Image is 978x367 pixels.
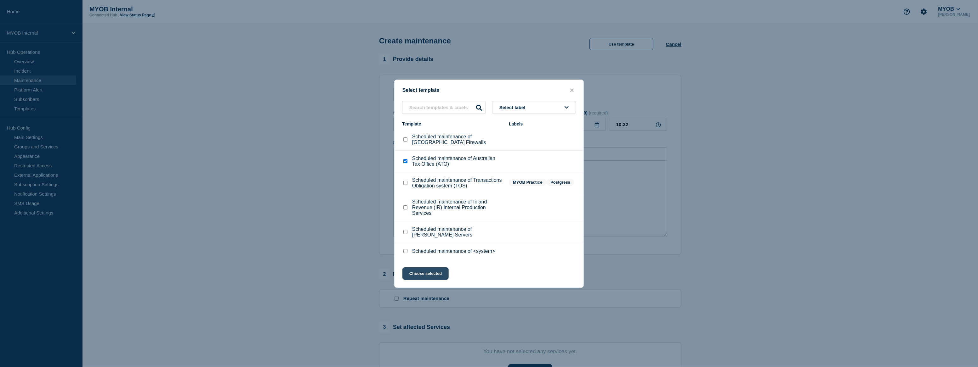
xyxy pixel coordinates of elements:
[412,134,503,145] p: Scheduled maintenance of [GEOGRAPHIC_DATA] Firewalls
[402,121,503,126] div: Template
[499,105,528,110] span: Select label
[403,249,407,253] input: Scheduled maintenance of <system> checkbox
[402,267,449,280] button: Choose selected
[509,179,546,186] span: MYOB Practice
[412,177,503,189] p: Scheduled maintenance of Transactions Obligation system (TOS)
[546,179,574,186] span: Postgress
[412,199,503,216] p: Scheduled maintenance of Inland Revenue (IR) Internal Production Services
[403,137,407,142] input: Scheduled maintenance of Palo Alto Firewalls checkbox
[412,248,495,254] p: Scheduled maintenance of <system>
[412,156,503,167] p: Scheduled maintenance of Australian Tax Office (ATO)
[395,87,583,93] div: Select template
[509,121,576,126] div: Labels
[402,101,486,114] input: Search templates & labels
[412,226,503,238] p: Scheduled maintenance of [PERSON_NAME] Servers
[492,101,576,114] button: Select label
[403,205,407,209] input: Scheduled maintenance of Inland Revenue (IR) Internal Production Services checkbox
[403,181,407,185] input: Scheduled maintenance of Transactions Obligation system (TOS) checkbox
[568,87,576,93] button: close button
[403,230,407,234] input: Scheduled maintenance of Archie Servers checkbox
[403,159,407,163] input: Scheduled maintenance of Australian Tax Office (ATO) checkbox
